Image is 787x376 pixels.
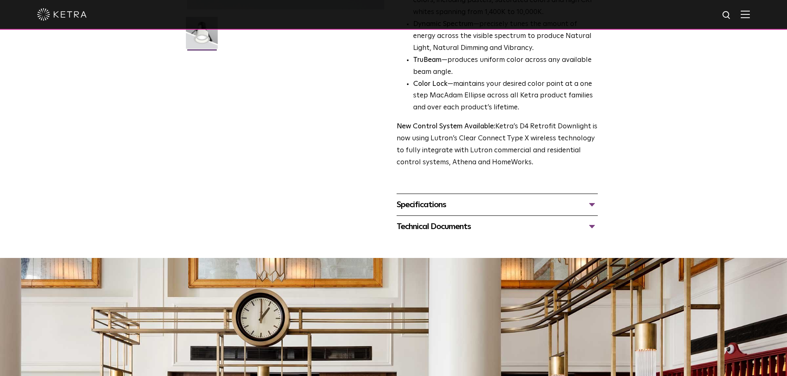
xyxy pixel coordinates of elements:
li: —maintains your desired color point at a one step MacAdam Ellipse across all Ketra product famili... [413,78,598,114]
div: Technical Documents [397,220,598,233]
p: Ketra’s D4 Retrofit Downlight is now using Lutron’s Clear Connect Type X wireless technology to f... [397,121,598,169]
img: Hamburger%20Nav.svg [741,10,750,18]
strong: New Control System Available: [397,123,495,130]
img: D4R Retrofit Downlight [186,17,218,55]
img: ketra-logo-2019-white [37,8,87,21]
strong: Color Lock [413,80,447,87]
li: —precisely tunes the amount of energy across the visible spectrum to produce Natural Light, Natur... [413,19,598,54]
div: Specifications [397,198,598,211]
img: search icon [722,10,732,21]
strong: TruBeam [413,57,442,64]
li: —produces uniform color across any available beam angle. [413,54,598,78]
